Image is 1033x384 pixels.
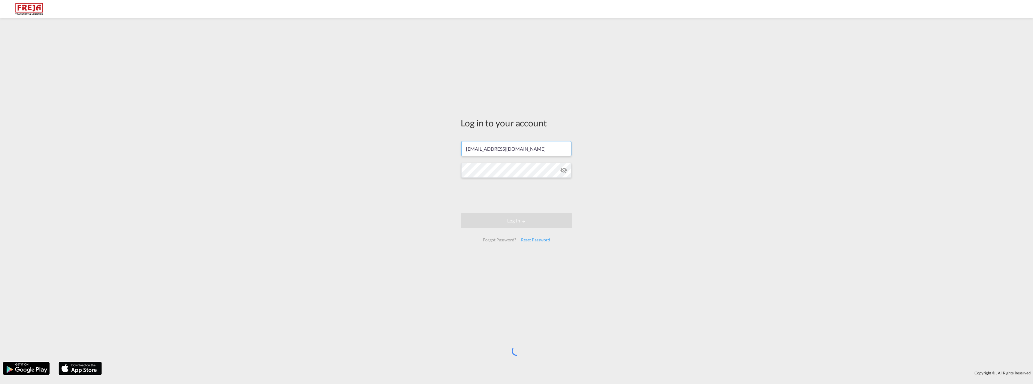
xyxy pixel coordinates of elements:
div: Forgot Password? [480,234,518,245]
img: apple.png [58,361,102,376]
div: Reset Password [519,234,553,245]
img: 586607c025bf11f083711d99603023e7.png [9,2,50,16]
button: LOGIN [461,213,572,228]
div: Log in to your account [461,116,572,129]
md-icon: icon-eye-off [560,167,567,174]
img: google.png [2,361,50,376]
iframe: reCAPTCHA [471,184,562,207]
div: Copyright © . All Rights Reserved [105,368,1033,378]
input: Enter email/phone number [461,141,571,156]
